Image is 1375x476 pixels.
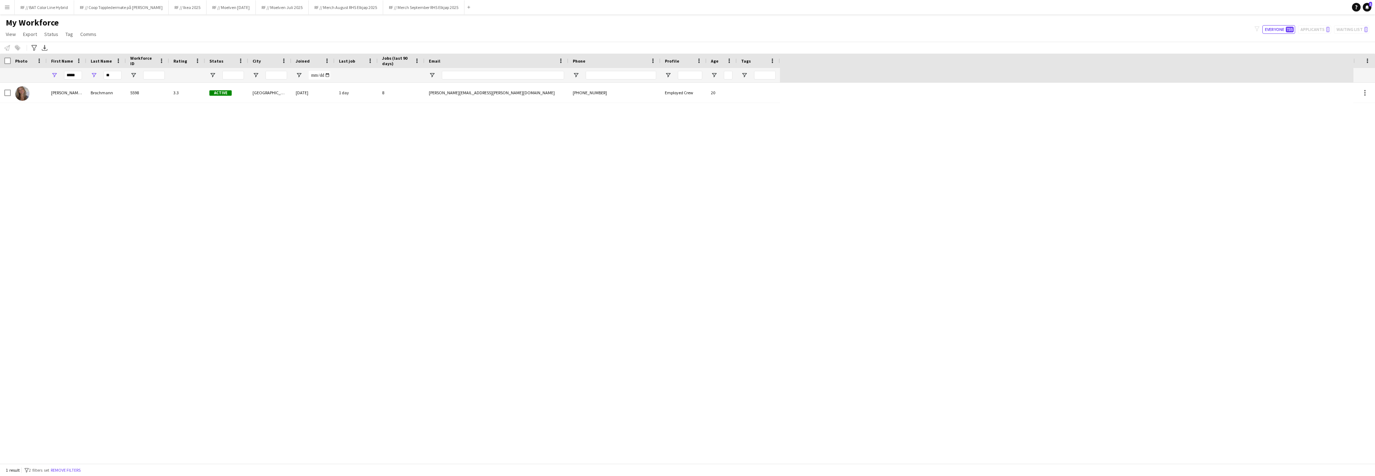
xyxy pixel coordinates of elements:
[47,83,86,103] div: [PERSON_NAME] [PERSON_NAME]
[169,0,207,14] button: RF // Ikea 2025
[6,17,59,28] span: My Workforce
[44,31,58,37] span: Status
[296,58,310,64] span: Joined
[1363,3,1371,12] a: 1
[1262,25,1295,34] button: Everyone735
[383,0,464,14] button: RF // Merch September RHS Elkjøp 2025
[665,72,671,78] button: Open Filter Menu
[41,30,61,39] a: Status
[586,71,656,80] input: Phone Filter Input
[63,30,76,39] a: Tag
[378,83,425,103] div: 8
[291,83,335,103] div: [DATE]
[661,83,707,103] div: Employed Crew
[65,31,73,37] span: Tag
[1286,27,1294,32] span: 735
[339,58,355,64] span: Last job
[711,58,718,64] span: Age
[126,83,169,103] div: 5598
[80,31,96,37] span: Comms
[741,58,751,64] span: Tags
[309,0,383,14] button: RF // Merch August RHS Elkjøp 2025
[425,83,568,103] div: [PERSON_NAME][EMAIL_ADDRESS][PERSON_NAME][DOMAIN_NAME]
[568,83,661,103] div: [PHONE_NUMBER]
[143,71,165,80] input: Workforce ID Filter Input
[3,30,19,39] a: View
[678,71,702,80] input: Profile Filter Input
[29,467,49,473] span: 2 filters set
[20,30,40,39] a: Export
[104,71,122,80] input: Last Name Filter Input
[711,72,717,78] button: Open Filter Menu
[382,55,412,66] span: Jobs (last 90 days)
[253,72,259,78] button: Open Filter Menu
[15,86,30,101] img: Selma Louisa Brochmann
[724,71,732,80] input: Age Filter Input
[707,83,737,103] div: 20
[86,83,126,103] div: Brochmann
[754,71,776,80] input: Tags Filter Input
[23,31,37,37] span: Export
[130,72,137,78] button: Open Filter Menu
[130,55,156,66] span: Workforce ID
[266,71,287,80] input: City Filter Input
[74,0,169,14] button: RF // Coop Toppledermøte på [PERSON_NAME]
[51,58,73,64] span: First Name
[91,72,97,78] button: Open Filter Menu
[51,72,58,78] button: Open Filter Menu
[573,58,585,64] span: Phone
[169,83,205,103] div: 3.3
[256,0,309,14] button: RF // Moelven Juli 2025
[6,31,16,37] span: View
[49,466,82,474] button: Remove filters
[309,71,330,80] input: Joined Filter Input
[665,58,679,64] span: Profile
[173,58,187,64] span: Rating
[253,58,261,64] span: City
[77,30,99,39] a: Comms
[741,72,748,78] button: Open Filter Menu
[30,44,38,52] app-action-btn: Advanced filters
[335,83,378,103] div: 1 day
[573,72,579,78] button: Open Filter Menu
[209,90,232,96] span: Active
[40,44,49,52] app-action-btn: Export XLSX
[15,0,74,14] button: RF // BAT Color Line Hybrid
[222,71,244,80] input: Status Filter Input
[15,58,27,64] span: Photo
[296,72,302,78] button: Open Filter Menu
[429,58,440,64] span: Email
[64,71,82,80] input: First Name Filter Input
[442,71,564,80] input: Email Filter Input
[91,58,112,64] span: Last Name
[429,72,435,78] button: Open Filter Menu
[209,72,216,78] button: Open Filter Menu
[248,83,291,103] div: [GEOGRAPHIC_DATA]
[209,58,223,64] span: Status
[207,0,256,14] button: RF // Moelven [DATE]
[1369,2,1372,6] span: 1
